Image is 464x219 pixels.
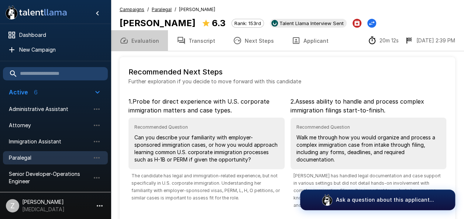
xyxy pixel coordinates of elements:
div: The time between starting and completing the interview [368,36,399,45]
b: [PERSON_NAME] [120,18,196,28]
span: The candidate has legal and immigration-related experience, but not specifically in U.S. corporat... [128,172,285,202]
img: logo_glasses@2x.png [321,194,333,206]
button: Ask a question about this applicant... [300,190,455,210]
button: Change Stage [367,19,376,28]
h6: Recommended Next Steps [128,66,446,78]
b: 6.3 [212,18,226,28]
button: Applicant [283,30,337,51]
p: Further exploration if you decide to move forward with this candidate [128,78,446,85]
p: [DATE] 2:39 PM [416,37,455,44]
span: Rank: 153rd [232,20,264,26]
span: / [175,6,176,13]
button: Evaluation [111,30,168,51]
p: Walk me through how you would organize and process a complex immigration case from intake through... [296,134,441,163]
span: Recommended Question [296,124,441,131]
u: Paralegal [152,7,172,12]
button: Transcript [168,30,224,51]
p: 2 . Assess ability to handle and process complex immigration filings start-to-finish. [291,97,447,115]
div: The date and time when the interview was completed [405,36,455,45]
button: Archive Applicant [353,19,361,28]
div: View profile in UKG [270,19,347,28]
p: Can you describe your familiarity with employer-sponsored immigration cases, or how you would app... [134,134,279,163]
p: 20m 12s [379,37,399,44]
span: Talent Llama Interview Sent [276,20,347,26]
button: Next Steps [224,30,283,51]
img: ukg_logo.jpeg [271,20,278,27]
span: / [147,6,149,13]
p: 1 . Probe for direct experience with U.S. corporate immigration matters and case types. [128,97,285,115]
u: Campaigns [120,7,144,12]
span: [PERSON_NAME] [179,6,215,13]
p: Ask a question about this applicant... [336,196,434,204]
span: [PERSON_NAME] has handled legal documentation and case support in various settings but did not de... [291,172,447,209]
span: Recommended Question [134,124,279,131]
